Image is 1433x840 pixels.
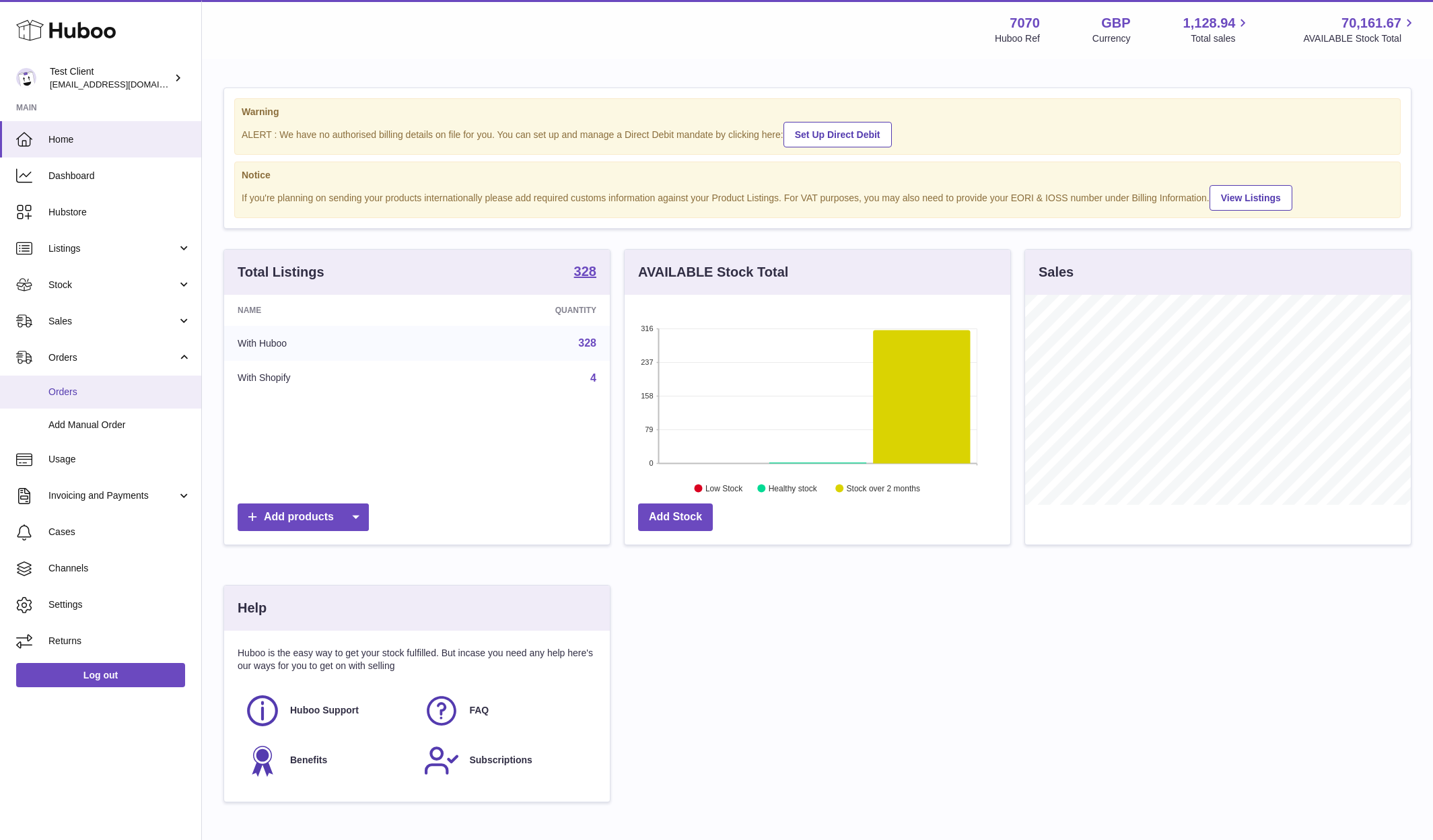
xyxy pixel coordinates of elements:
text: 0 [649,459,653,467]
th: Quantity [432,295,610,326]
span: Sales [48,315,177,328]
p: Huboo is the easy way to get your stock fulfilled. But incase you need any help here's our ways f... [238,647,596,672]
h3: AVAILABLE Stock Total [638,263,788,281]
a: FAQ [423,693,589,729]
a: Add Stock [638,503,713,531]
span: 1,128.94 [1183,14,1236,32]
div: If you're planning on sending your products internationally please add required customs informati... [242,183,1393,211]
div: ALERT : We have no authorised billing details on file for you. You can set up and manage a Direct... [242,120,1393,147]
span: Listings [48,242,177,255]
th: Name [224,295,432,326]
span: FAQ [469,704,489,717]
span: Orders [48,351,177,364]
span: Settings [48,598,191,611]
a: Subscriptions [423,742,589,779]
span: Dashboard [48,170,191,182]
h3: Help [238,599,267,617]
a: 4 [590,372,596,384]
td: With Shopify [224,361,432,396]
strong: Warning [242,106,1393,118]
a: Benefits [244,742,410,779]
text: Healthy stock [769,484,818,493]
strong: Notice [242,169,1393,182]
text: 79 [645,425,653,433]
text: Stock over 2 months [847,484,920,493]
span: Stock [48,279,177,291]
a: 328 [574,265,596,281]
span: 70,161.67 [1341,14,1401,32]
a: Huboo Support [244,693,410,729]
text: Low Stock [705,484,743,493]
text: 158 [641,392,653,400]
span: Returns [48,635,191,647]
span: Hubstore [48,206,191,219]
strong: GBP [1101,14,1130,32]
a: View Listings [1210,185,1292,211]
div: Currency [1092,32,1131,45]
span: Usage [48,453,191,466]
span: Channels [48,562,191,575]
a: Log out [16,663,185,687]
span: AVAILABLE Stock Total [1303,32,1417,45]
a: 1,128.94 Total sales [1183,14,1251,45]
span: Invoicing and Payments [48,489,177,502]
h3: Sales [1039,263,1074,281]
span: Home [48,133,191,146]
a: 328 [578,337,596,349]
strong: 328 [574,265,596,278]
span: Orders [48,386,191,398]
span: Add Manual Order [48,419,191,431]
a: 70,161.67 AVAILABLE Stock Total [1303,14,1417,45]
div: Test Client [50,65,171,91]
span: Huboo Support [290,704,359,717]
span: Subscriptions [469,754,532,767]
text: 237 [641,358,653,366]
td: With Huboo [224,326,432,361]
a: Set Up Direct Debit [783,122,892,147]
a: Add products [238,503,369,531]
h3: Total Listings [238,263,324,281]
div: Huboo Ref [995,32,1040,45]
img: QATestClientTwo@hubboo.co.uk [16,68,36,88]
strong: 7070 [1010,14,1040,32]
span: Benefits [290,754,327,767]
span: [EMAIL_ADDRESS][DOMAIN_NAME] [50,79,198,90]
text: 316 [641,324,653,332]
span: Total sales [1191,32,1251,45]
span: Cases [48,526,191,538]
